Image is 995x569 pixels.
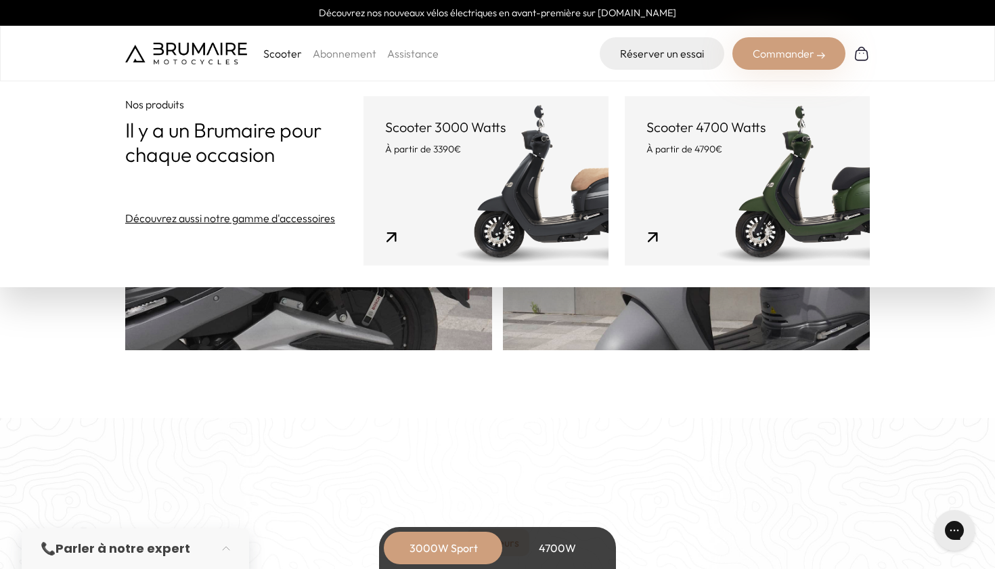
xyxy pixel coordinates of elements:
p: Scooter [263,45,302,62]
a: Découvrez aussi notre gamme d'accessoires [125,210,335,226]
img: right-arrow-2.png [817,51,825,60]
p: Scooter 3000 Watts [385,118,587,137]
a: Assistance [387,47,439,60]
p: Nos produits [125,96,363,112]
p: Il y a un Brumaire pour chaque occasion [125,118,363,167]
a: Abonnement [313,47,376,60]
div: 3000W Sport [389,532,497,564]
img: Brumaire Motocycles [125,43,247,64]
a: Scooter 4700 Watts À partir de 4790€ [625,96,870,266]
div: Commander [732,37,845,70]
p: À partir de 3390€ [385,142,587,156]
iframe: Gorgias live chat messenger [927,505,981,555]
a: Scooter 3000 Watts À partir de 3390€ [363,96,609,266]
p: À partir de 4790€ [646,142,848,156]
div: 4700W [503,532,611,564]
a: Réserver un essai [600,37,724,70]
img: Panier [854,45,870,62]
p: Scooter 4700 Watts [646,118,848,137]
